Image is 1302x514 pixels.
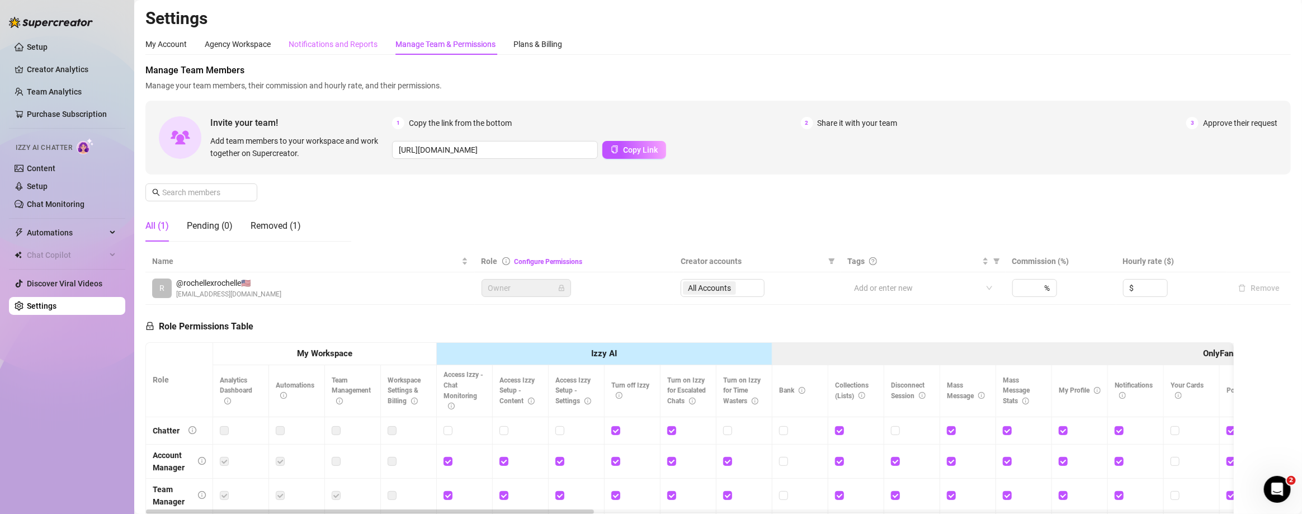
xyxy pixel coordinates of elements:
[448,403,455,409] span: info-circle
[392,117,404,129] span: 1
[27,110,107,119] a: Purchase Subscription
[847,255,865,267] span: Tags
[27,43,48,51] a: Setup
[145,219,169,233] div: All (1)
[602,141,666,159] button: Copy Link
[558,285,565,291] span: lock
[411,398,418,404] span: info-circle
[444,371,483,411] span: Access Izzy - Chat Monitoring
[251,219,301,233] div: Removed (1)
[826,253,837,270] span: filter
[1115,381,1153,400] span: Notifications
[152,255,459,267] span: Name
[818,117,898,129] span: Share it with your team
[27,182,48,191] a: Setup
[280,392,287,399] span: info-circle
[276,381,314,400] span: Automations
[1094,387,1101,394] span: info-circle
[395,38,496,50] div: Manage Team & Permissions
[188,426,196,434] span: info-circle
[723,376,761,405] span: Turn on Izzy for Time Wasters
[224,398,231,404] span: info-circle
[611,145,619,153] span: copy
[1003,376,1030,405] span: Mass Message Stats
[159,282,164,294] span: R
[152,188,160,196] span: search
[145,38,187,50] div: My Account
[297,348,352,359] strong: My Workspace
[513,38,562,50] div: Plans & Billing
[978,392,985,399] span: info-circle
[332,376,371,405] span: Team Management
[799,387,805,394] span: info-circle
[220,376,252,405] span: Analytics Dashboard
[145,79,1291,92] span: Manage your team members, their commission and hourly rate, and their permissions.
[205,38,271,50] div: Agency Workspace
[16,143,72,153] span: Izzy AI Chatter
[919,392,926,399] span: info-circle
[27,224,106,242] span: Automations
[869,257,877,265] span: question-circle
[1186,117,1199,129] span: 3
[1119,392,1126,399] span: info-circle
[9,17,93,28] img: logo-BBDzfeDw.svg
[801,117,813,129] span: 2
[482,257,498,266] span: Role
[1006,251,1116,272] th: Commission (%)
[828,258,835,265] span: filter
[1175,392,1182,399] span: info-circle
[210,135,388,159] span: Add team members to your workspace and work together on Supercreator.
[616,392,622,399] span: info-circle
[667,376,706,405] span: Turn on Izzy for Escalated Chats
[198,457,206,465] span: info-circle
[289,38,378,50] div: Notifications and Reports
[993,258,1000,265] span: filter
[835,381,869,400] span: Collections (Lists)
[15,228,23,237] span: thunderbolt
[27,301,56,310] a: Settings
[27,87,82,96] a: Team Analytics
[1059,386,1101,394] span: My Profile
[145,8,1291,29] h2: Settings
[611,381,649,400] span: Turn off Izzy
[27,246,106,264] span: Chat Copilot
[187,219,233,233] div: Pending (0)
[146,343,213,417] th: Role
[27,60,116,78] a: Creator Analytics
[1203,117,1277,129] span: Approve their request
[145,64,1291,77] span: Manage Team Members
[1022,398,1029,404] span: info-circle
[681,255,824,267] span: Creator accounts
[176,289,281,300] span: [EMAIL_ADDRESS][DOMAIN_NAME]
[1171,381,1204,400] span: Your Cards
[162,186,242,199] input: Search members
[891,381,926,400] span: Disconnect Session
[153,483,189,508] div: Team Manager
[502,257,510,265] span: info-circle
[153,449,189,474] div: Account Manager
[145,320,253,333] h5: Role Permissions Table
[210,116,392,130] span: Invite your team!
[488,280,564,296] span: Owner
[176,277,281,289] span: @rochellexrochelle 🇺🇸
[27,279,102,288] a: Discover Viral Videos
[947,381,985,400] span: Mass Message
[145,322,154,331] span: lock
[1204,348,1280,359] strong: OnlyFans Side Menu
[1264,476,1291,503] iframe: Intercom live chat
[1234,281,1284,295] button: Remove
[336,398,343,404] span: info-circle
[27,164,55,173] a: Content
[555,376,591,405] span: Access Izzy Setup - Settings
[15,251,22,259] img: Chat Copilot
[77,138,94,154] img: AI Chatter
[592,348,617,359] strong: Izzy AI
[779,386,805,394] span: Bank
[145,251,475,272] th: Name
[388,376,421,405] span: Workspace Settings & Billing
[528,398,535,404] span: info-circle
[623,145,658,154] span: Copy Link
[1116,251,1227,272] th: Hourly rate ($)
[858,392,865,399] span: info-circle
[153,425,180,437] div: Chatter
